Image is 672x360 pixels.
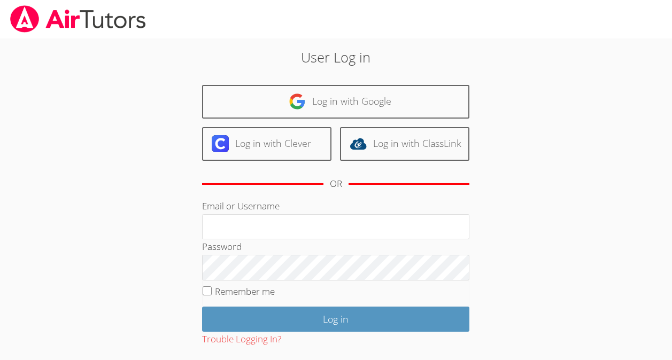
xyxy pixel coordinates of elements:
img: clever-logo-6eab21bc6e7a338710f1a6ff85c0baf02591cd810cc4098c63d3a4b26e2feb20.svg [212,135,229,152]
label: Email or Username [202,200,280,212]
a: Log in with Clever [202,127,331,161]
h2: User Log in [155,47,517,67]
img: google-logo-50288ca7cdecda66e5e0955fdab243c47b7ad437acaf1139b6f446037453330a.svg [289,93,306,110]
div: OR [330,176,342,192]
a: Log in with ClassLink [340,127,469,161]
a: Log in with Google [202,85,469,119]
button: Trouble Logging In? [202,332,281,347]
input: Log in [202,307,469,332]
img: airtutors_banner-c4298cdbf04f3fff15de1276eac7730deb9818008684d7c2e4769d2f7ddbe033.png [9,5,147,33]
img: classlink-logo-d6bb404cc1216ec64c9a2012d9dc4662098be43eaf13dc465df04b49fa7ab582.svg [350,135,367,152]
label: Password [202,240,242,253]
label: Remember me [215,285,275,298]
